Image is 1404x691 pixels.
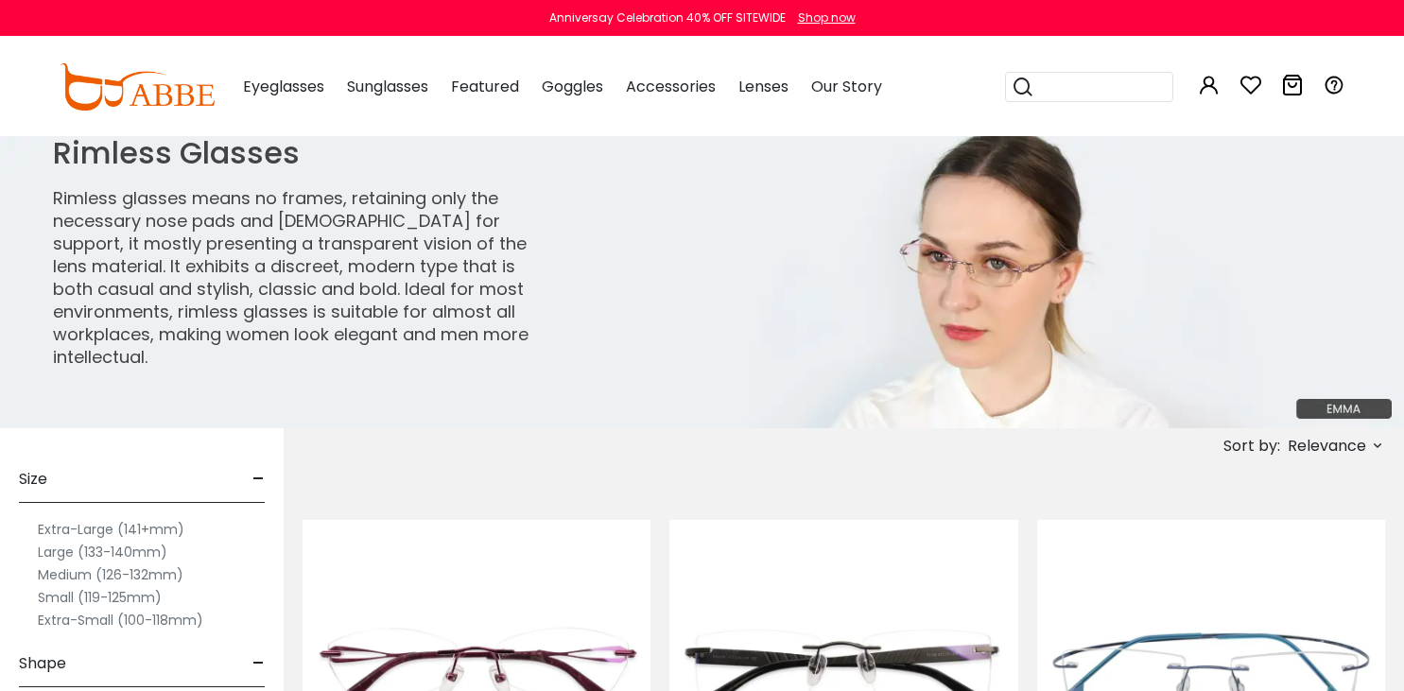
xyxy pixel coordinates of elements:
span: Sunglasses [347,76,428,97]
label: Extra-Large (141+mm) [38,518,184,541]
span: Featured [451,76,519,97]
span: Eyeglasses [243,76,324,97]
span: - [252,457,265,502]
label: Medium (126-132mm) [38,563,183,586]
span: Relevance [1288,429,1366,463]
span: - [252,641,265,686]
label: Extra-Small (100-118mm) [38,609,203,631]
span: Goggles [542,76,603,97]
label: Small (119-125mm) [38,586,162,609]
span: Lenses [738,76,789,97]
label: Large (133-140mm) [38,541,167,563]
p: Rimless glasses means no frames, retaining only the necessary nose pads and [DEMOGRAPHIC_DATA] fo... [53,187,554,369]
a: Shop now [789,9,856,26]
h1: Rimless Glasses [53,135,554,171]
div: Shop now [798,9,856,26]
div: Anniversay Celebration 40% OFF SITEWIDE [549,9,786,26]
span: Sort by: [1223,435,1280,457]
span: Accessories [626,76,716,97]
span: Our Story [811,76,882,97]
span: Size [19,457,47,502]
span: Shape [19,641,66,686]
img: abbeglasses.com [60,63,215,111]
